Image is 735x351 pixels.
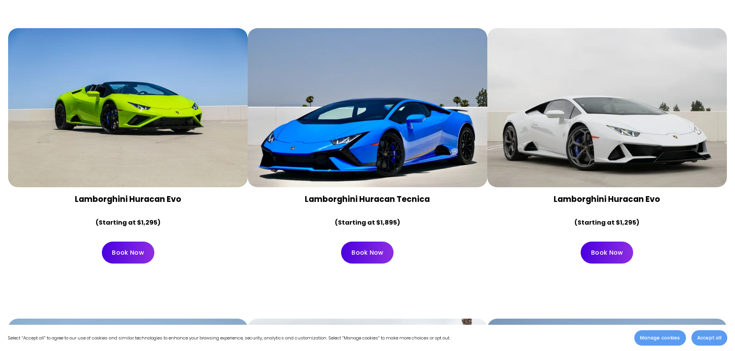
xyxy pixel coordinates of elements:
[581,242,633,264] a: Book Now
[691,330,727,346] button: Accept all
[305,193,430,205] strong: Lamborghini Huracan Tecnica
[640,334,680,341] span: Manage cookies
[634,330,686,346] button: Manage cookies
[341,242,394,264] a: Book Now
[554,193,660,205] strong: Lamborghini Huracan Evo
[75,193,181,205] strong: Lamborghini Huracan Evo
[8,334,450,342] p: Select “Accept all” to agree to our use of cookies and similar technologies to enhance your brows...
[102,242,154,264] a: Book Now
[697,334,721,341] span: Accept all
[335,218,400,227] strong: (Starting at $1,895)
[96,218,161,227] strong: (Starting at $1,295)
[574,218,639,227] strong: (Starting at $1,295)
